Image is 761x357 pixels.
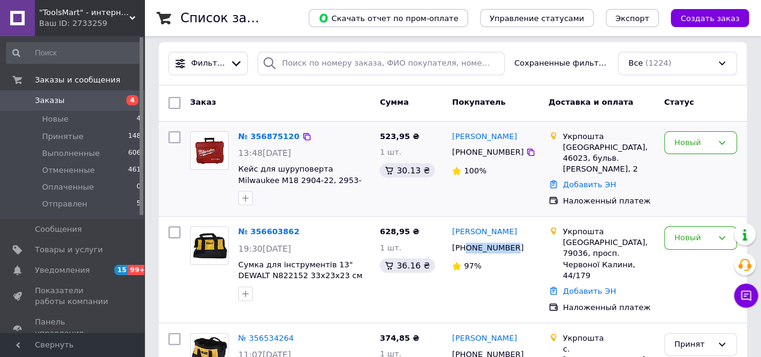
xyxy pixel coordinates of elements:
[380,98,408,107] span: Сумма
[606,9,659,27] button: Экспорт
[137,114,141,125] span: 4
[490,14,584,23] span: Управление статусами
[464,261,481,270] span: 97%
[190,131,229,170] a: Фото товару
[452,226,517,238] a: [PERSON_NAME]
[42,131,84,142] span: Принятые
[114,265,128,275] span: 15
[42,114,69,125] span: Новые
[238,334,294,343] a: № 356534264
[128,165,141,176] span: 461
[35,95,64,106] span: Заказы
[674,232,712,244] div: Новый
[449,240,526,256] div: [PHONE_NUMBER]
[137,182,141,193] span: 0
[238,148,291,158] span: 13:48[DATE]
[318,13,458,23] span: Скачать отчет по пром-оплате
[380,334,419,343] span: 374,85 ₴
[380,227,419,236] span: 628,95 ₴
[380,147,401,157] span: 1 шт.
[563,237,655,281] div: [GEOGRAPHIC_DATA], 79036, просп. Червоної Калини, 44/179
[452,98,505,107] span: Покупатель
[563,180,616,189] a: Добавить ЭН
[137,199,141,210] span: 5
[734,284,758,308] button: Чат с покупателем
[549,98,633,107] span: Доставка и оплата
[514,58,609,69] span: Сохраненные фильтры:
[35,244,103,255] span: Товары и услуги
[238,164,363,207] a: Кейс для шуруповерта Milwaukee M18 2904-22, 2953-22, 2904-20, 2953-20, 2903-22, 2903-20
[563,142,655,175] div: [GEOGRAPHIC_DATA], 46023, бульв. [PERSON_NAME], 2
[664,98,694,107] span: Статус
[191,58,226,69] span: Фильтры
[674,137,712,149] div: Новый
[35,285,111,307] span: Показатели работы компании
[659,13,749,22] a: Создать заказ
[563,333,655,344] div: Укрпошта
[35,317,111,338] span: Панель управления
[674,338,712,351] div: Принят
[380,132,419,141] span: 523,95 ₴
[190,226,229,265] a: Фото товару
[452,333,517,344] a: [PERSON_NAME]
[452,131,517,143] a: [PERSON_NAME]
[257,52,505,75] input: Поиск по номеру заказа, ФИО покупателя, номеру телефона, Email, номеру накладной
[628,58,642,69] span: Все
[35,75,120,85] span: Заказы и сообщения
[126,95,138,105] span: 4
[238,244,291,253] span: 19:30[DATE]
[309,9,468,27] button: Скачать отчет по пром-оплате
[128,265,148,275] span: 99+
[563,196,655,206] div: Наложенный платеж
[42,182,94,193] span: Оплаченные
[464,166,486,175] span: 100%
[680,14,739,23] span: Создать заказ
[190,98,216,107] span: Заказ
[35,224,82,235] span: Сообщения
[380,163,434,178] div: 30.13 ₴
[671,9,749,27] button: Создать заказ
[128,148,141,159] span: 606
[449,144,526,160] div: [PHONE_NUMBER]
[128,131,141,142] span: 148
[563,287,616,296] a: Добавить ЭН
[39,18,144,29] div: Ваш ID: 2733259
[380,258,434,273] div: 36.16 ₴
[480,9,594,27] button: Управление статусами
[191,132,228,169] img: Фото товару
[191,232,228,260] img: Фото товару
[238,132,300,141] a: № 356875120
[42,165,94,176] span: Отмененные
[615,14,649,23] span: Экспорт
[180,11,284,25] h1: Список заказов
[6,42,142,64] input: Поиск
[238,260,362,281] a: Сумка для інструментів 13" DEWALT N822152 33x23x23 см
[238,227,300,236] a: № 356603862
[380,243,401,252] span: 1 шт.
[645,58,671,67] span: (1224)
[39,7,129,18] span: "ToolsMart" - интернет магазин профессионального инструмента из Америки
[42,199,87,210] span: Отправлен
[42,148,100,159] span: Выполненные
[563,131,655,142] div: Укрпошта
[35,265,90,276] span: Уведомления
[563,226,655,237] div: Укрпошта
[563,302,655,313] div: Наложенный платеж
